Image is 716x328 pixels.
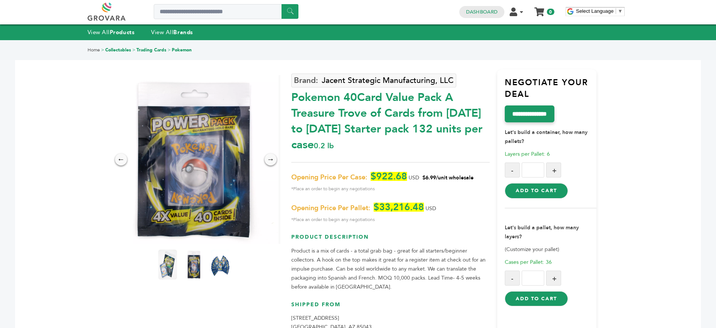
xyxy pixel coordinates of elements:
[105,47,131,53] a: Collectables
[291,215,490,224] span: *Place an order to begin any negotiations
[547,9,554,15] span: 0
[505,77,596,106] h3: Negotiate Your Deal
[291,173,367,182] span: Opening Price Per Case:
[425,205,436,212] span: USD
[576,8,623,14] a: Select Language​
[291,86,490,153] div: Pokemon 40Card Value Pack A Treasure Trove of Cards from [DATE] to [DATE] Starter pack 132 units ...
[466,9,498,15] a: Dashboard
[505,129,587,145] strong: Let's build a container, how many pallets?
[371,172,407,181] span: $922.68
[88,29,135,36] a: View AllProducts
[101,47,104,53] span: >
[211,250,230,280] img: Pokemon 40-Card Value Pack – A Treasure Trove of Cards from 1996 to 2024 - Starter pack! 132 unit...
[505,183,568,198] button: Add to Cart
[505,245,596,254] p: (Customize your pallet)
[136,47,167,53] a: Trading Cards
[185,250,203,280] img: Pokemon 40-Card Value Pack – A Treasure Trove of Cards from 1996 to 2024 - Starter pack! 132 unit...
[88,47,100,53] a: Home
[314,141,334,151] span: 0.2 lb
[505,224,579,240] strong: Let's build a pallet, how many layers?
[535,5,543,13] a: My Cart
[374,203,424,212] span: $33,216.48
[291,74,456,87] a: Jacent Strategic Manufacturing, LLC
[616,8,616,14] span: ​
[265,153,277,166] div: →
[546,162,561,178] button: +
[109,75,279,244] img: Pokemon 40-Card Value Pack – A Treasure Trove of Cards from 1996 to 2024 - Starter pack! 132 unit...
[505,162,520,178] button: -
[291,301,490,314] h3: Shipped From
[173,29,193,36] strong: Brands
[168,47,171,53] span: >
[291,233,490,247] h3: Product Description
[505,150,550,158] span: Layers per Pallet: 6
[172,47,192,53] a: Pokemon
[132,47,135,53] span: >
[154,4,298,19] input: Search a product or brand...
[291,204,370,213] span: Opening Price Per Pallet:
[158,250,177,280] img: Pokemon 40-Card Value Pack – A Treasure Trove of Cards from 1996 to 2024 - Starter pack! 132 unit...
[110,29,135,36] strong: Products
[422,174,474,181] span: $6.99/unit wholesale
[546,271,561,286] button: +
[576,8,614,14] span: Select Language
[505,259,552,266] span: Cases per Pallet: 36
[409,174,419,181] span: USD
[505,271,520,286] button: -
[291,247,490,292] p: Product is a mix of cards - a total grab bag - great for all starters/beginner collectors. A hook...
[618,8,623,14] span: ▼
[291,184,490,193] span: *Place an order to begin any negotiations
[505,291,568,306] button: Add to Cart
[151,29,193,36] a: View AllBrands
[115,153,127,166] div: ←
